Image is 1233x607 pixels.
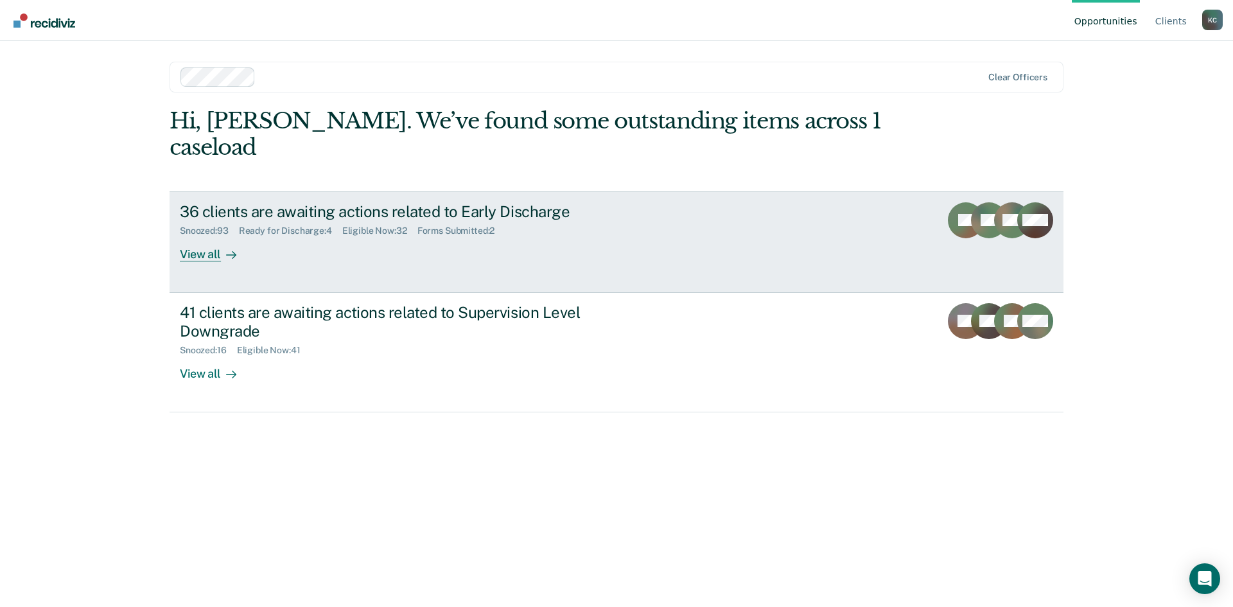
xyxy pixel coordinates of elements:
[13,13,75,28] img: Recidiviz
[417,225,505,236] div: Forms Submitted : 2
[1202,10,1223,30] button: Profile dropdown button
[170,293,1063,412] a: 41 clients are awaiting actions related to Supervision Level DowngradeSnoozed:16Eligible Now:41Vi...
[180,345,237,356] div: Snoozed : 16
[170,191,1063,293] a: 36 clients are awaiting actions related to Early DischargeSnoozed:93Ready for Discharge:4Eligible...
[1189,563,1220,594] div: Open Intercom Messenger
[988,72,1047,83] div: Clear officers
[180,303,631,340] div: 41 clients are awaiting actions related to Supervision Level Downgrade
[170,108,885,161] div: Hi, [PERSON_NAME]. We’ve found some outstanding items across 1 caseload
[237,345,311,356] div: Eligible Now : 41
[180,202,631,221] div: 36 clients are awaiting actions related to Early Discharge
[239,225,342,236] div: Ready for Discharge : 4
[180,356,252,381] div: View all
[1202,10,1223,30] div: K C
[180,236,252,261] div: View all
[342,225,417,236] div: Eligible Now : 32
[180,225,239,236] div: Snoozed : 93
